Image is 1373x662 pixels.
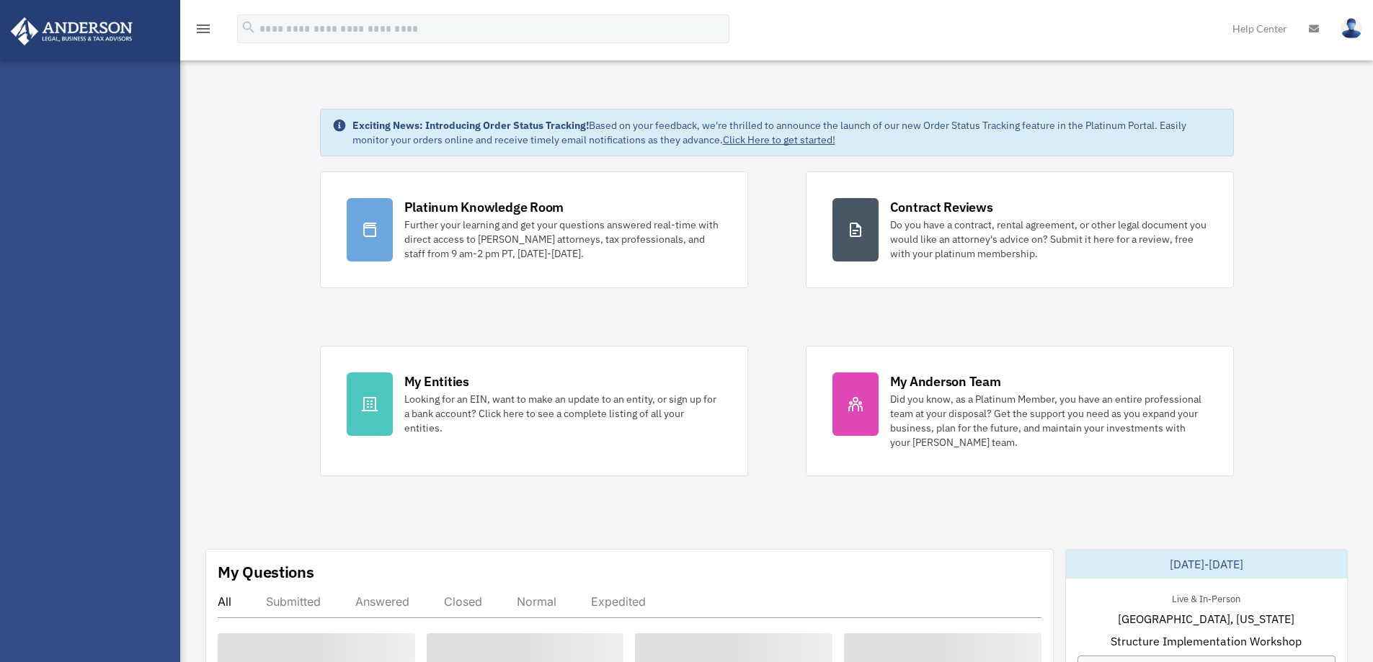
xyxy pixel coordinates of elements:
[404,198,564,216] div: Platinum Knowledge Room
[444,594,482,609] div: Closed
[404,372,469,390] div: My Entities
[404,218,721,261] div: Further your learning and get your questions answered real-time with direct access to [PERSON_NAM...
[6,17,137,45] img: Anderson Advisors Platinum Portal
[404,392,721,435] div: Looking for an EIN, want to make an update to an entity, or sign up for a bank account? Click her...
[1118,610,1294,627] span: [GEOGRAPHIC_DATA], [US_STATE]
[266,594,321,609] div: Submitted
[1160,590,1252,605] div: Live & In-Person
[241,19,257,35] i: search
[218,561,314,583] div: My Questions
[890,372,1001,390] div: My Anderson Team
[1111,632,1302,650] span: Structure Implementation Workshop
[806,346,1234,476] a: My Anderson Team Did you know, as a Platinum Member, you have an entire professional team at your...
[723,133,835,146] a: Click Here to get started!
[1341,18,1362,39] img: User Pic
[320,171,748,288] a: Platinum Knowledge Room Further your learning and get your questions answered real-time with dire...
[352,118,1222,147] div: Based on your feedback, we're thrilled to announce the launch of our new Order Status Tracking fe...
[591,594,646,609] div: Expedited
[1066,550,1347,578] div: [DATE]-[DATE]
[890,218,1207,261] div: Do you have a contract, rental agreement, or other legal document you would like an attorney's ad...
[517,594,556,609] div: Normal
[806,171,1234,288] a: Contract Reviews Do you have a contract, rental agreement, or other legal document you would like...
[195,25,212,37] a: menu
[352,119,589,132] strong: Exciting News: Introducing Order Status Tracking!
[195,20,212,37] i: menu
[218,594,231,609] div: All
[890,198,993,216] div: Contract Reviews
[320,346,748,476] a: My Entities Looking for an EIN, want to make an update to an entity, or sign up for a bank accoun...
[355,594,409,609] div: Answered
[890,392,1207,449] div: Did you know, as a Platinum Member, you have an entire professional team at your disposal? Get th...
